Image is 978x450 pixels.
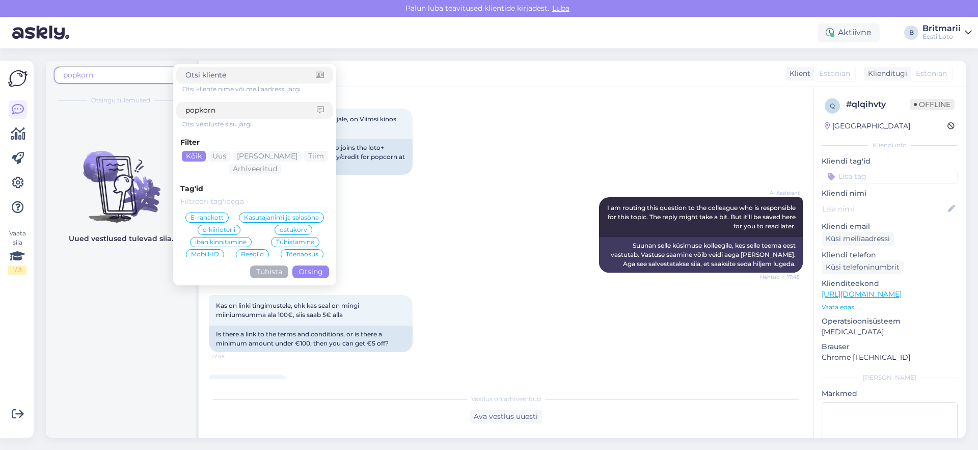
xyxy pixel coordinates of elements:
div: Küsi telefoninumbrit [822,260,904,274]
div: Klienditugi [864,68,907,79]
input: Lisa tag [822,169,958,184]
p: Vaata edasi ... [822,303,958,312]
div: Klient [785,68,810,79]
p: Märkmed [822,388,958,399]
div: Filter [180,137,329,148]
p: Klienditeekond [822,278,958,289]
p: Uued vestlused tulevad siia. [69,233,173,244]
div: # qlqihvty [846,98,910,111]
div: Kõik [182,151,206,162]
div: Ava vestlus uuesti [470,410,542,423]
span: Luba [549,4,573,13]
div: Eesti Loto [922,33,961,41]
span: Estonian [819,68,850,79]
p: Brauser [822,341,958,352]
span: I am routing this question to the colleague who is responsible for this topic. The reply might ta... [607,204,797,230]
a: [URL][DOMAIN_NAME] [822,289,902,299]
img: Askly Logo [8,69,28,88]
div: Küsi meiliaadressi [822,232,894,246]
p: Kliendi nimi [822,188,958,199]
div: B [904,25,918,40]
div: Tag'id [180,183,329,194]
div: Otsi kliente nime või meiliaadressi järgi [182,85,333,94]
div: 1 / 3 [8,266,26,275]
div: [PERSON_NAME] [822,373,958,382]
span: popkorn [63,70,93,80]
span: Kas on linki tingimustele, ehk kas seal on mingi miiniumsumma ala 100€, siis saab 5€ alla [216,302,361,319]
div: Vaata siia [8,229,26,275]
span: Vestlus on arhiveeritud [471,394,541,404]
input: Filtreeri tag'idega [180,196,329,207]
p: Kliendi email [822,221,958,232]
input: Otsi vestlustes [185,105,317,116]
img: No chats [46,133,196,224]
a: BritmariiEesti Loto [922,24,972,41]
div: Britmarii [922,24,961,33]
p: Chrome [TECHNICAL_ID] [822,352,958,363]
div: [GEOGRAPHIC_DATA] [825,121,910,131]
span: AI Assistent [762,189,800,197]
input: Otsi kliente [185,70,316,81]
span: Estonian [916,68,947,79]
div: Otsi vestluste sisu järgi [182,120,333,129]
div: Kliendi info [822,141,958,150]
span: Mobiil-ID [191,251,219,257]
input: Lisa nimi [822,203,946,215]
span: Nähtud ✓ 17:45 [760,273,800,281]
div: Aktiivne [818,23,880,42]
div: Is there a link to the terms and conditions, or is there a minimum amount under €100, then you ca... [209,326,413,352]
span: Otsingu tulemused [91,96,150,105]
span: iban kinnitamine [195,239,247,245]
div: Suunan selle küsimuse kolleegile, kes selle teema eest vastutab. Vastuse saamine võib veidi aega ... [599,237,803,273]
span: E-rahakott [191,215,224,221]
p: [MEDICAL_DATA] [822,327,958,337]
span: 17:45 [212,353,250,360]
p: Kliendi tag'id [822,156,958,167]
span: Offline [910,99,955,110]
p: Operatsioonisüsteem [822,316,958,327]
span: q [830,102,835,110]
p: Kliendi telefon [822,250,958,260]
